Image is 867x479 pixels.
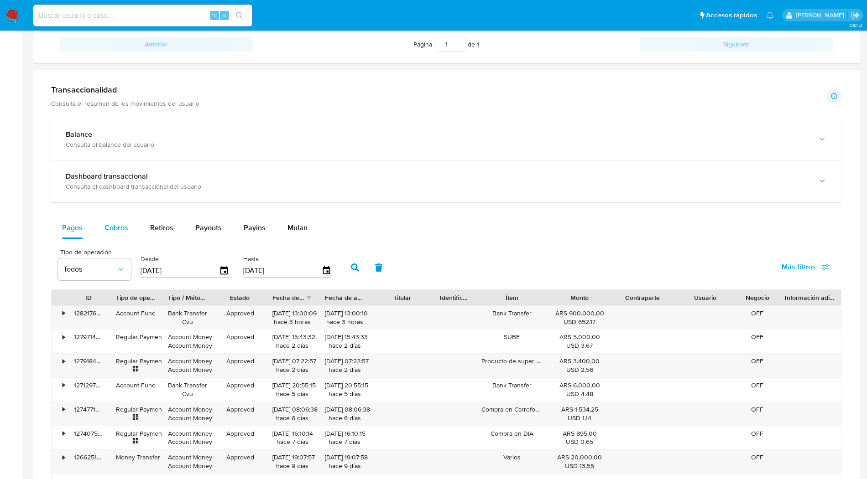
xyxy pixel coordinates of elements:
[796,11,847,20] p: jessica.fukman@mercadolibre.com
[230,9,249,22] button: search-icon
[851,10,860,20] a: Salir
[223,11,226,20] span: s
[706,10,757,20] span: Accesos rápidos
[413,37,479,52] span: Página de
[766,11,774,19] a: Notificaciones
[477,40,479,49] span: 1
[59,37,253,52] button: Anterior
[211,11,218,20] span: ⌥
[640,37,833,52] button: Siguiente
[849,21,862,29] span: 3.161.2
[33,10,252,21] input: Buscar usuario o caso...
